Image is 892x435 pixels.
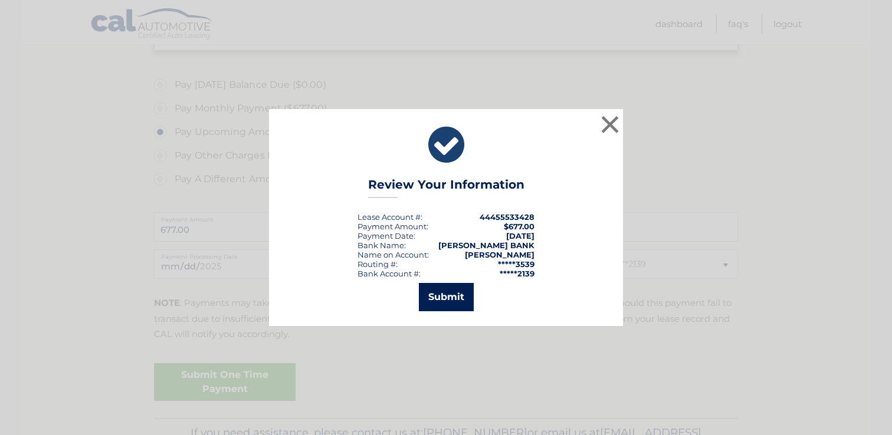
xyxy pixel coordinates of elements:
div: Lease Account #: [358,212,422,222]
div: Routing #: [358,259,398,269]
strong: [PERSON_NAME] [465,250,534,259]
div: Bank Account #: [358,269,421,278]
button: × [598,113,622,136]
span: $677.00 [504,222,534,231]
button: Submit [419,283,474,311]
span: Payment Date [358,231,414,240]
div: Bank Name: [358,240,406,250]
strong: 44455533428 [480,212,534,222]
h3: Review Your Information [368,177,524,198]
span: [DATE] [506,231,534,240]
strong: [PERSON_NAME] BANK [438,240,534,250]
div: Payment Amount: [358,222,428,231]
div: : [358,231,415,240]
div: Name on Account: [358,250,429,259]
